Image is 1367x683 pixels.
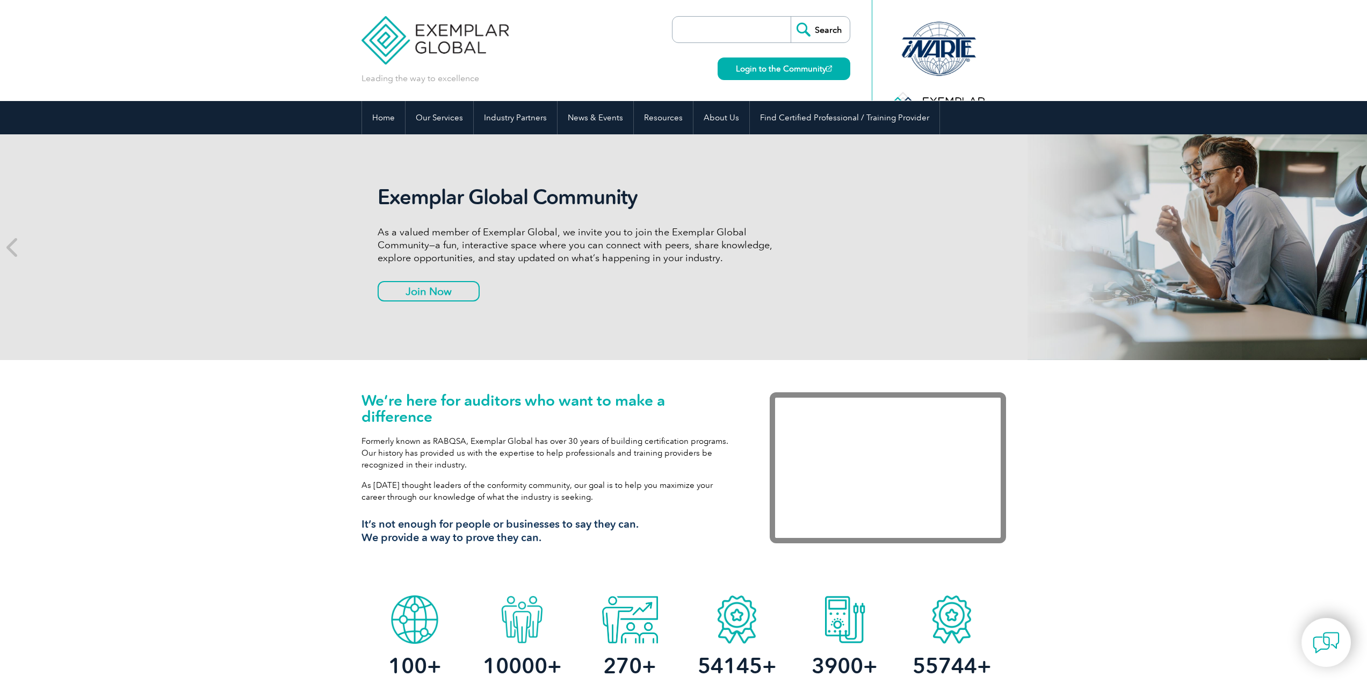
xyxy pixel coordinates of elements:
[1313,629,1340,656] img: contact-chat.png
[361,657,469,674] h2: +
[361,435,737,471] p: Formerly known as RABQSA, Exemplar Global has over 30 years of building certification programs. O...
[693,101,749,134] a: About Us
[361,517,737,544] h3: It’s not enough for people or businesses to say they can. We provide a way to prove they can.
[750,101,939,134] a: Find Certified Professional / Training Provider
[362,101,405,134] a: Home
[388,653,427,679] span: 100
[826,66,832,71] img: open_square.png
[361,73,479,84] p: Leading the way to excellence
[634,101,693,134] a: Resources
[791,17,850,42] input: Search
[378,281,480,301] a: Join Now
[361,479,737,503] p: As [DATE] thought leaders of the conformity community, our goal is to help you maximize your care...
[718,57,850,80] a: Login to the Community
[378,185,780,210] h2: Exemplar Global Community
[576,657,683,674] h2: +
[791,657,898,674] h2: +
[558,101,633,134] a: News & Events
[812,653,863,679] span: 3900
[698,653,762,679] span: 54145
[406,101,473,134] a: Our Services
[913,653,977,679] span: 55744
[898,657,1006,674] h2: +
[603,653,642,679] span: 270
[474,101,557,134] a: Industry Partners
[378,226,780,264] p: As a valued member of Exemplar Global, we invite you to join the Exemplar Global Community—a fun,...
[483,653,547,679] span: 10000
[468,657,576,674] h2: +
[361,392,737,425] h1: We’re here for auditors who want to make a difference
[683,657,791,674] h2: +
[770,392,1006,543] iframe: Exemplar Global: Working together to make a difference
